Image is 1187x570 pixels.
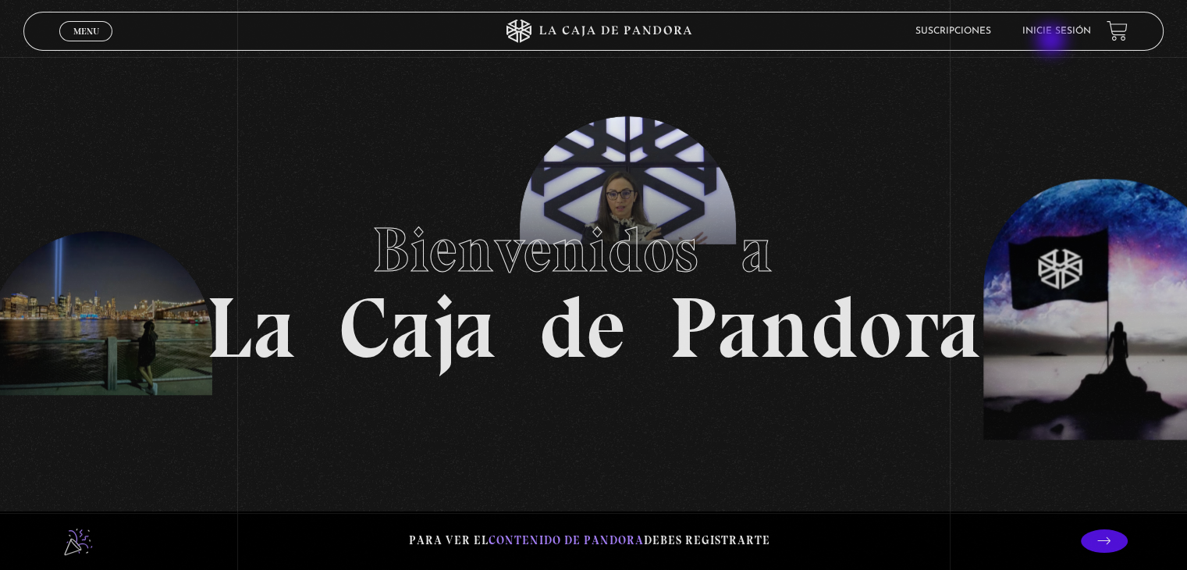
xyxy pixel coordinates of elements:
a: Inicie sesión [1022,27,1091,36]
p: Para ver el debes registrarte [409,530,770,551]
span: Bienvenidos a [372,212,816,287]
a: Suscripciones [915,27,991,36]
span: Menu [73,27,99,36]
h1: La Caja de Pandora [206,199,981,371]
span: Cerrar [68,39,105,50]
span: contenido de Pandora [489,533,644,547]
a: View your shopping cart [1107,20,1128,41]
